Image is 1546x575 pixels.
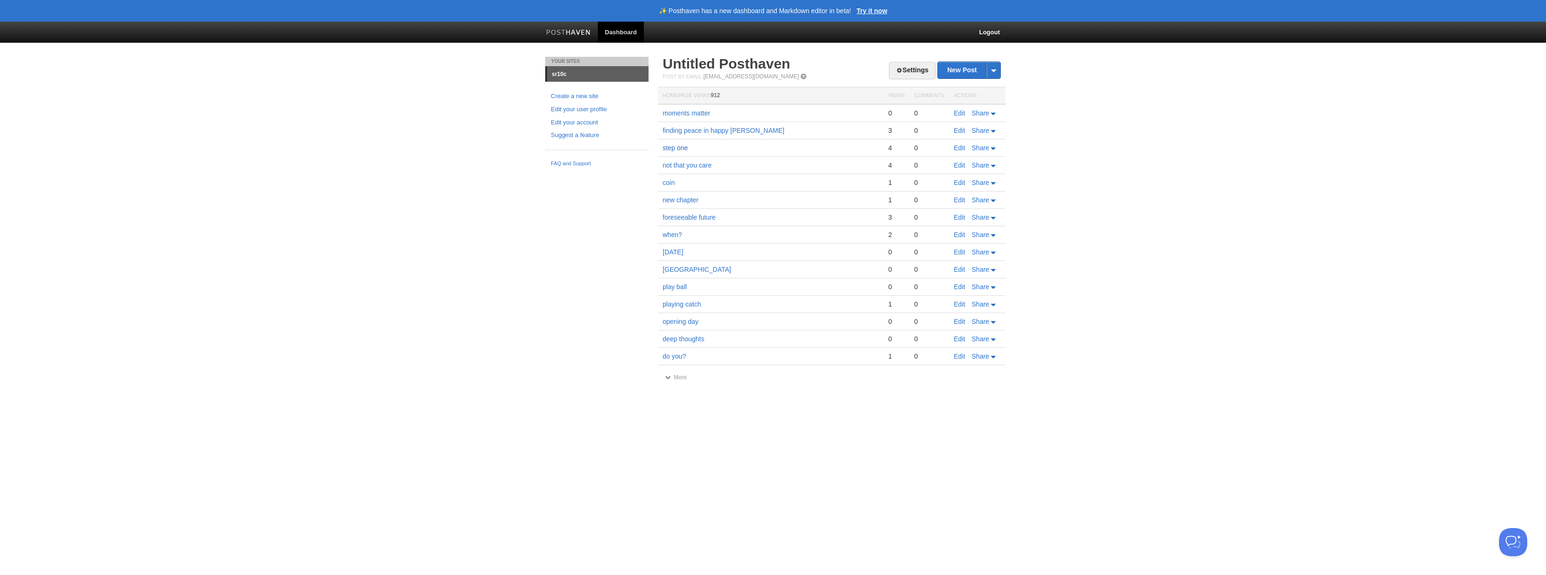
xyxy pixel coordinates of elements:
div: 0 [914,248,944,256]
span: Share [972,161,989,169]
div: 3 [888,213,904,222]
span: Share [972,353,989,360]
div: 0 [914,196,944,204]
img: Posthaven-bar [546,30,591,37]
a: playing catch [663,300,701,308]
div: 1 [888,300,904,308]
a: Create a new site [551,92,643,101]
a: [GEOGRAPHIC_DATA] [663,266,731,273]
div: 0 [888,248,904,256]
div: 0 [888,317,904,326]
a: Edit [954,248,965,256]
a: step one [663,144,688,152]
div: 0 [914,213,944,222]
a: moments matter [663,109,710,117]
a: Edit [954,109,965,117]
span: Share [972,318,989,325]
a: Edit your user profile [551,105,643,115]
a: Edit your account [551,118,643,128]
div: 1 [888,196,904,204]
div: 2 [888,230,904,239]
a: More [665,374,687,381]
a: [DATE] [663,248,683,256]
a: Edit [954,353,965,360]
a: Edit [954,318,965,325]
a: Edit [954,179,965,186]
a: New Post [938,62,1000,78]
span: 912 [711,92,720,99]
div: 0 [888,335,904,343]
span: Share [972,335,989,343]
span: Share [972,214,989,221]
a: [EMAIL_ADDRESS][DOMAIN_NAME] [703,73,799,80]
a: Settings [889,62,935,79]
div: 0 [914,161,944,169]
a: not that you care [663,161,711,169]
a: Edit [954,283,965,291]
div: 0 [914,144,944,152]
div: 0 [914,178,944,187]
span: Share [972,300,989,308]
div: 0 [914,352,944,360]
a: Edit [954,144,965,152]
a: Suggest a feature [551,130,643,140]
div: 0 [914,230,944,239]
a: sr10c [547,67,649,82]
a: Edit [954,161,965,169]
a: new chapter [663,196,698,204]
div: 4 [888,161,904,169]
a: play ball [663,283,687,291]
header: ✨ Posthaven has a new dashboard and Markdown editor in beta! [659,8,851,14]
span: Post by Email [663,74,702,79]
a: foreseeable future [663,214,716,221]
div: 3 [888,126,904,135]
a: Dashboard [598,22,644,43]
a: coin [663,179,675,186]
div: 0 [888,265,904,274]
div: 0 [914,283,944,291]
div: 0 [914,265,944,274]
a: Untitled Posthaven [663,56,790,71]
div: 0 [914,335,944,343]
a: Edit [954,196,965,204]
a: when? [663,231,682,238]
span: Share [972,248,989,256]
a: finding peace in happy [PERSON_NAME] [663,127,784,134]
div: 0 [914,109,944,117]
th: Homepage Views [658,87,883,105]
div: 0 [914,300,944,308]
iframe: Help Scout Beacon - Open [1499,528,1527,556]
a: Edit [954,335,965,343]
th: Views [883,87,909,105]
th: Comments [910,87,949,105]
a: Try it now [857,8,887,14]
th: Actions [949,87,1005,105]
span: Share [972,231,989,238]
a: Logout [972,22,1007,43]
a: Edit [954,231,965,238]
span: Share [972,179,989,186]
a: Edit [954,127,965,134]
a: Edit [954,266,965,273]
a: FAQ and Support [551,160,643,168]
a: do you? [663,353,686,360]
span: Share [972,144,989,152]
span: Share [972,109,989,117]
span: Share [972,266,989,273]
a: Edit [954,214,965,221]
div: 0 [914,317,944,326]
a: opening day [663,318,698,325]
div: 0 [888,283,904,291]
li: Your Sites [545,57,649,66]
div: 0 [888,109,904,117]
div: 4 [888,144,904,152]
span: Share [972,196,989,204]
div: 0 [914,126,944,135]
div: 1 [888,352,904,360]
a: Edit [954,300,965,308]
span: Share [972,127,989,134]
span: Share [972,283,989,291]
a: deep thoughts [663,335,704,343]
div: 1 [888,178,904,187]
